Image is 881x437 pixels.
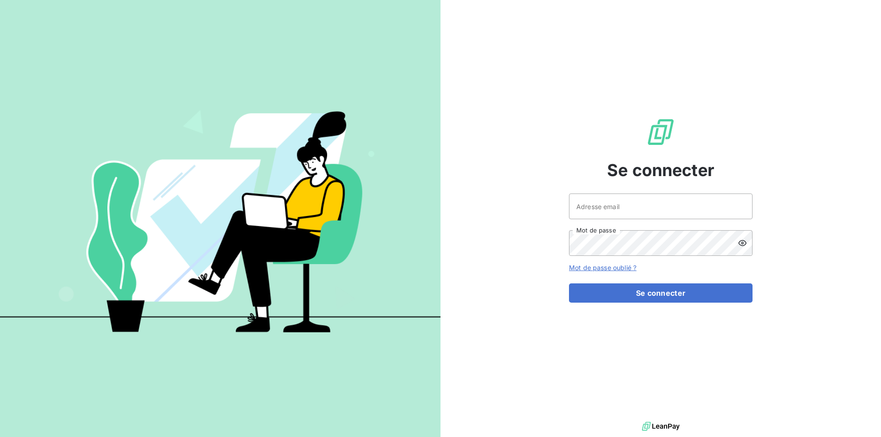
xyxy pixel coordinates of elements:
[569,264,636,271] a: Mot de passe oublié ?
[646,117,675,147] img: Logo LeanPay
[569,194,753,219] input: placeholder
[569,283,753,303] button: Se connecter
[642,420,680,433] img: logo
[607,158,714,183] span: Se connecter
